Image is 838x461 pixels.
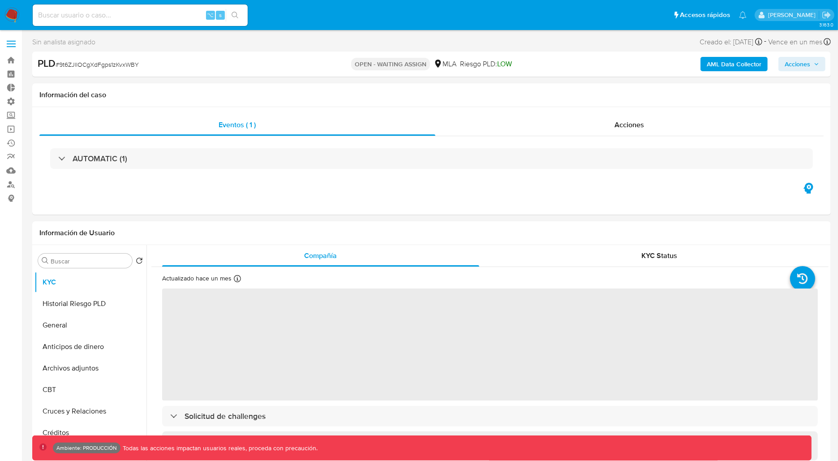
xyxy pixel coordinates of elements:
[34,379,146,401] button: CBT
[136,257,143,267] button: Volver al orden por defecto
[120,444,318,452] p: Todas las acciones impactan usuarios reales, proceda con precaución.
[778,57,825,71] button: Acciones
[56,60,139,69] span: # 9t6ZJllOCgXdFgps1zKvxWBY
[700,36,762,48] div: Creado el: [DATE]
[56,446,117,450] p: Ambiente: PRODUCCIÓN
[434,59,456,69] div: MLA
[34,401,146,422] button: Cruces y Relaciones
[615,120,645,130] span: Acciones
[739,11,747,19] a: Notificaciones
[34,293,146,315] button: Historial Riesgo PLD
[34,422,146,444] button: Créditos
[226,9,244,22] button: search-icon
[32,37,95,47] span: Sin analista asignado
[764,36,766,48] span: -
[51,257,129,265] input: Buscar
[33,9,248,21] input: Buscar usuario o caso...
[162,431,818,461] div: AdministradoresSin datos
[219,11,222,19] span: s
[822,10,831,20] a: Salir
[219,120,256,130] span: Eventos ( 1 )
[497,59,512,69] span: LOW
[700,57,768,71] button: AML Data Collector
[768,11,819,19] p: david.garay@mercadolibre.com.co
[707,57,761,71] b: AML Data Collector
[680,10,730,20] span: Accesos rápidos
[38,56,56,70] b: PLD
[207,11,214,19] span: ⌥
[351,58,430,70] p: OPEN - WAITING ASSIGN
[73,154,127,164] h3: AUTOMATIC (1)
[185,411,266,421] h3: Solicitud de challenges
[34,315,146,336] button: General
[42,257,49,264] button: Buscar
[34,271,146,293] button: KYC
[162,406,818,427] div: Solicitud de challenges
[162,289,818,401] span: ‌
[641,250,677,261] span: KYC Status
[785,57,810,71] span: Acciones
[34,358,146,379] button: Archivos adjuntos
[768,37,822,47] span: Vence en un mes
[50,148,813,169] div: AUTOMATIC (1)
[162,274,232,283] p: Actualizado hace un mes
[305,250,337,261] span: Compañía
[39,228,115,237] h1: Información de Usuario
[460,59,512,69] span: Riesgo PLD:
[39,90,824,99] h1: Información del caso
[34,336,146,358] button: Anticipos de dinero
